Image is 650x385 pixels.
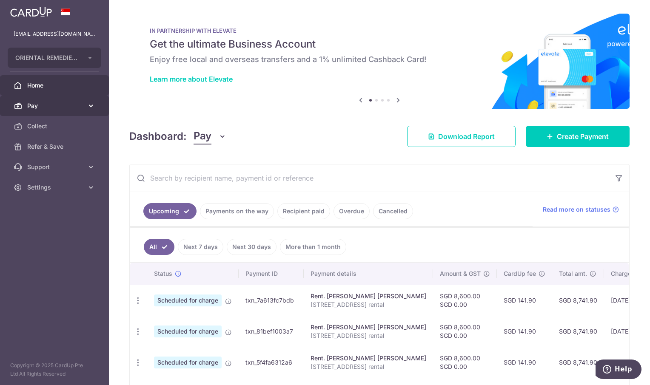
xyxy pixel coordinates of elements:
p: [STREET_ADDRESS] rental [311,331,426,340]
span: Download Report [438,131,495,142]
a: Next 7 days [178,239,223,255]
iframe: Opens a widget where you can find more information [596,360,641,381]
a: Download Report [407,126,516,147]
td: SGD 141.90 [497,316,552,347]
a: Recipient paid [277,203,330,219]
td: SGD 8,600.00 SGD 0.00 [433,285,497,316]
td: SGD 8,600.00 SGD 0.00 [433,347,497,378]
p: [EMAIL_ADDRESS][DOMAIN_NAME] [14,30,95,38]
th: Payment ID [239,263,304,285]
a: More than 1 month [280,239,346,255]
td: SGD 141.90 [497,285,552,316]
h4: Dashboard: [129,129,187,144]
td: txn_7a613fc7bdb [239,285,304,316]
a: Learn more about Elevate [150,75,233,83]
a: Overdue [334,203,370,219]
h6: Enjoy free local and overseas transfers and a 1% unlimited Cashback Card! [150,54,609,65]
span: Charge date [611,269,646,278]
p: [STREET_ADDRESS] rental [311,362,426,371]
img: Renovation banner [129,14,630,109]
td: SGD 141.90 [497,347,552,378]
td: SGD 8,600.00 SGD 0.00 [433,316,497,347]
div: Rent. [PERSON_NAME] [PERSON_NAME] [311,354,426,362]
td: SGD 8,741.90 [552,285,604,316]
div: Rent. [PERSON_NAME] [PERSON_NAME] [311,292,426,300]
span: Amount & GST [440,269,481,278]
td: txn_5f4fa6312a6 [239,347,304,378]
a: Read more on statuses [543,205,619,214]
h5: Get the ultimate Business Account [150,37,609,51]
span: Home [27,81,83,90]
a: Upcoming [143,203,197,219]
input: Search by recipient name, payment id or reference [130,164,609,192]
span: Scheduled for charge [154,294,222,306]
span: Scheduled for charge [154,357,222,368]
span: Pay [194,128,211,144]
a: Cancelled [373,203,413,219]
div: Rent. [PERSON_NAME] [PERSON_NAME] [311,323,426,331]
span: Settings [27,183,83,192]
span: Pay [27,102,83,110]
p: [STREET_ADDRESS] rental [311,300,426,309]
span: Refer & Save [27,142,83,151]
td: SGD 8,741.90 [552,316,604,347]
button: ORIENTAL REMEDIES INCORPORATED (PRIVATE LIMITED) [8,48,101,68]
a: Payments on the way [200,203,274,219]
span: Create Payment [557,131,609,142]
a: Create Payment [526,126,630,147]
p: IN PARTNERSHIP WITH ELEVATE [150,27,609,34]
span: Scheduled for charge [154,326,222,337]
span: Support [27,163,83,171]
span: Collect [27,122,83,130]
span: Status [154,269,172,278]
a: All [144,239,174,255]
th: Payment details [304,263,433,285]
span: Total amt. [559,269,587,278]
button: Pay [194,128,226,144]
a: Next 30 days [227,239,277,255]
span: CardUp fee [504,269,536,278]
td: SGD 8,741.90 [552,347,604,378]
span: ORIENTAL REMEDIES INCORPORATED (PRIVATE LIMITED) [15,54,78,62]
img: CardUp [10,7,52,17]
span: Read more on statuses [543,205,610,214]
td: txn_81bef1003a7 [239,316,304,347]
